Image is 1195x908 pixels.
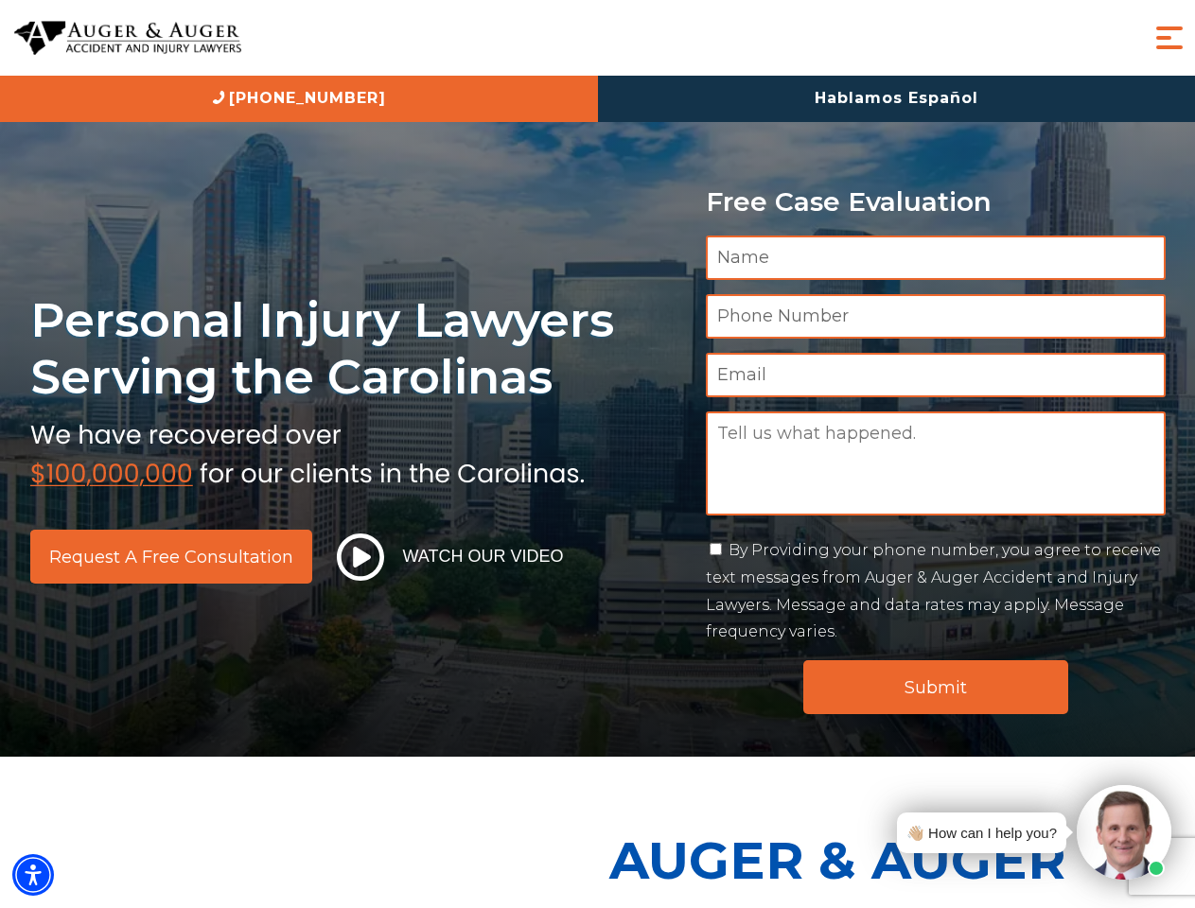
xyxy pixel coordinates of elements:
[30,415,585,487] img: sub text
[30,530,312,584] a: Request a Free Consultation
[1077,785,1171,880] img: Intaker widget Avatar
[706,236,1166,280] input: Name
[1151,19,1188,57] button: Menu
[49,549,293,566] span: Request a Free Consultation
[12,854,54,896] div: Accessibility Menu
[14,21,241,56] img: Auger & Auger Accident and Injury Lawyers Logo
[706,541,1161,640] label: By Providing your phone number, you agree to receive text messages from Auger & Auger Accident an...
[803,660,1068,714] input: Submit
[706,294,1166,339] input: Phone Number
[706,353,1166,397] input: Email
[331,533,570,582] button: Watch Our Video
[30,291,683,406] h1: Personal Injury Lawyers Serving the Carolinas
[706,187,1166,217] p: Free Case Evaluation
[906,820,1057,846] div: 👋🏼 How can I help you?
[609,813,1185,907] p: Auger & Auger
